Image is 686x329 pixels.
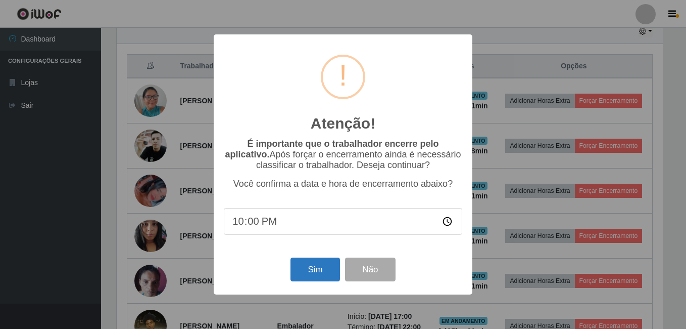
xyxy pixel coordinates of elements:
[224,179,462,189] p: Você confirma a data e hora de encerramento abaixo?
[225,139,438,159] b: É importante que o trabalhador encerre pelo aplicativo.
[290,258,339,281] button: Sim
[224,139,462,171] p: Após forçar o encerramento ainda é necessário classificar o trabalhador. Deseja continuar?
[311,114,375,133] h2: Atenção!
[345,258,395,281] button: Não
